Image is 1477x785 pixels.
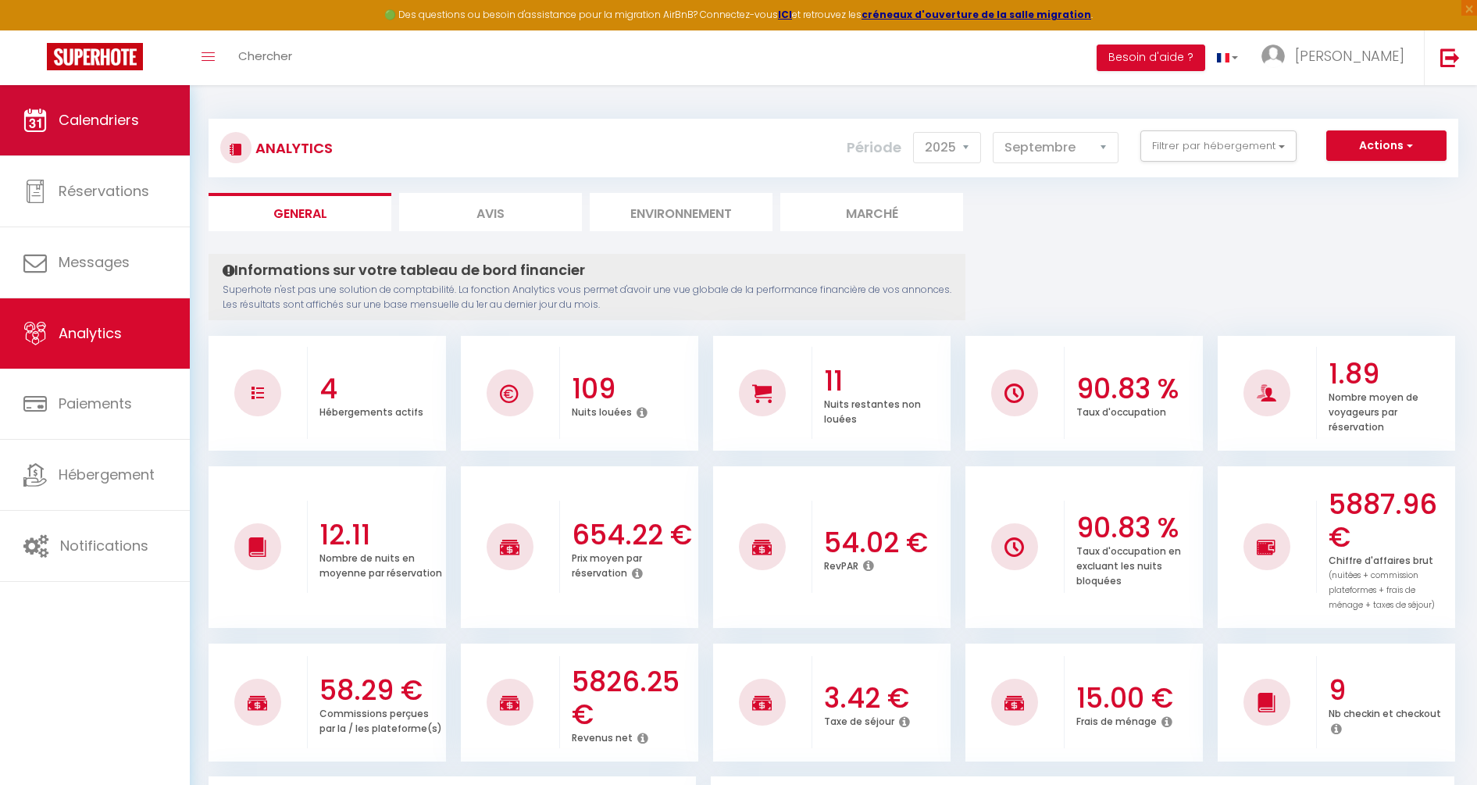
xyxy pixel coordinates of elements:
[1076,512,1199,544] h3: 90.83 %
[252,130,333,166] h3: Analytics
[1329,488,1451,554] h3: 5887.96 €
[1076,682,1199,715] h3: 15.00 €
[319,674,442,707] h3: 58.29 €
[1295,46,1404,66] span: [PERSON_NAME]
[1076,373,1199,405] h3: 90.83 %
[572,548,642,580] p: Prix moyen par réservation
[60,536,148,555] span: Notifications
[780,193,963,231] li: Marché
[824,365,947,398] h3: 11
[778,8,792,21] a: ICI
[1250,30,1424,85] a: ... [PERSON_NAME]
[1329,358,1451,391] h3: 1.89
[209,193,391,231] li: General
[572,665,694,731] h3: 5826.25 €
[1329,387,1418,434] p: Nombre moyen de voyageurs par réservation
[47,43,143,70] img: Super Booking
[572,728,633,744] p: Revenus net
[824,556,858,573] p: RevPAR
[1326,130,1447,162] button: Actions
[862,8,1091,21] a: créneaux d'ouverture de la salle migration
[319,402,423,419] p: Hébergements actifs
[824,526,947,559] h3: 54.02 €
[399,193,582,231] li: Avis
[252,387,264,399] img: NO IMAGE
[824,682,947,715] h3: 3.42 €
[590,193,772,231] li: Environnement
[223,283,951,312] p: Superhote n'est pas une solution de comptabilité. La fonction Analytics vous permet d'avoir une v...
[1076,541,1181,587] p: Taux d'occupation en excluant les nuits bloquées
[1440,48,1460,67] img: logout
[319,373,442,405] h3: 4
[572,519,694,551] h3: 654.22 €
[59,110,139,130] span: Calendriers
[824,394,921,426] p: Nuits restantes non louées
[1261,45,1285,68] img: ...
[59,252,130,272] span: Messages
[59,181,149,201] span: Réservations
[59,394,132,413] span: Paiements
[12,6,59,53] button: Ouvrir le widget de chat LiveChat
[227,30,304,85] a: Chercher
[1004,537,1024,557] img: NO IMAGE
[1329,569,1435,611] span: (nuitées + commission plateformes + frais de ménage + taxes de séjour)
[1329,704,1441,720] p: Nb checkin et checkout
[572,373,694,405] h3: 109
[223,262,951,279] h4: Informations sur votre tableau de bord financier
[1076,402,1166,419] p: Taux d'occupation
[847,130,901,165] label: Période
[1076,712,1157,728] p: Frais de ménage
[572,402,632,419] p: Nuits louées
[238,48,292,64] span: Chercher
[1329,674,1451,707] h3: 9
[824,712,894,728] p: Taxe de séjour
[1097,45,1205,71] button: Besoin d'aide ?
[319,548,442,580] p: Nombre de nuits en moyenne par réservation
[319,704,442,735] p: Commissions perçues par la / les plateforme(s)
[1329,551,1435,612] p: Chiffre d'affaires brut
[319,519,442,551] h3: 12.11
[59,465,155,484] span: Hébergement
[1140,130,1297,162] button: Filtrer par hébergement
[59,323,122,343] span: Analytics
[1257,537,1276,556] img: NO IMAGE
